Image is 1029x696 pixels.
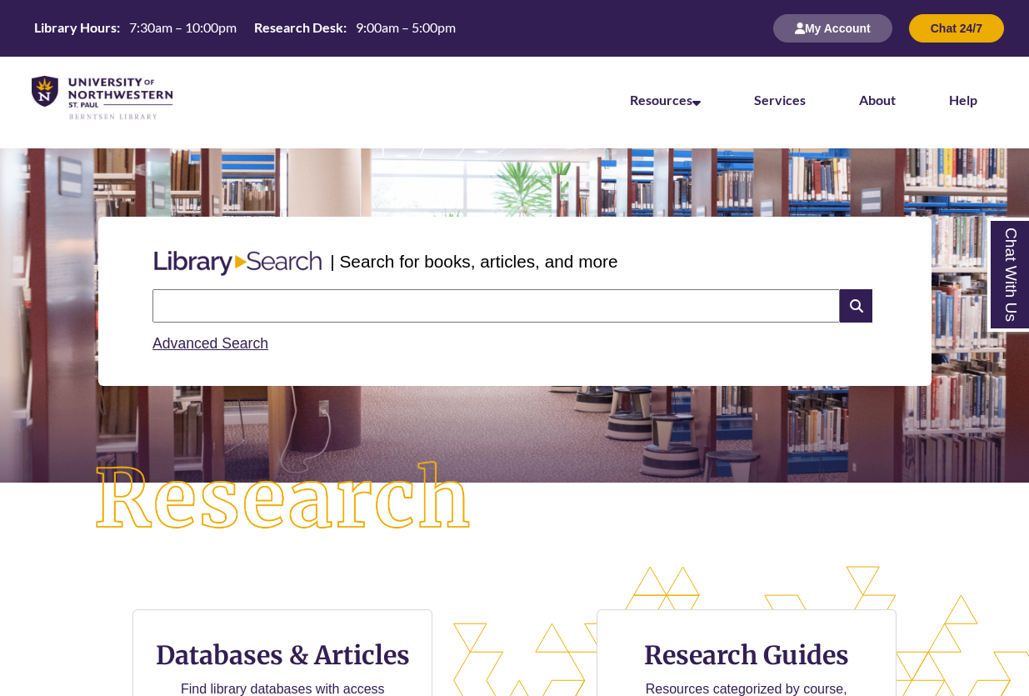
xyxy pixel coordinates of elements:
[32,76,172,121] img: UNWSP Library Logo
[949,92,977,108] a: Help
[129,19,237,35] span: 7:30am – 10:00pm
[52,419,515,580] img: Research
[330,248,617,274] p: | Search for books, articles, and more
[147,639,418,671] h3: Databases & Articles
[27,18,122,37] th: Library Hours:
[909,21,1004,35] a: Chat 24/7
[27,18,462,37] table: Hours Today
[247,18,349,37] th: Research Desk:
[909,14,1004,43] button: Chat 24/7
[630,92,701,108] a: Resources
[611,639,882,671] h3: Research Guides
[152,335,268,352] a: Advanced Search
[754,92,806,108] a: Services
[146,244,330,283] img: Libary Search
[773,14,892,43] button: My Account
[840,289,872,323] i: Search
[356,19,456,35] span: 9:00am – 5:00pm
[773,21,892,35] a: My Account
[27,18,462,38] a: Hours Today
[859,92,896,108] a: About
